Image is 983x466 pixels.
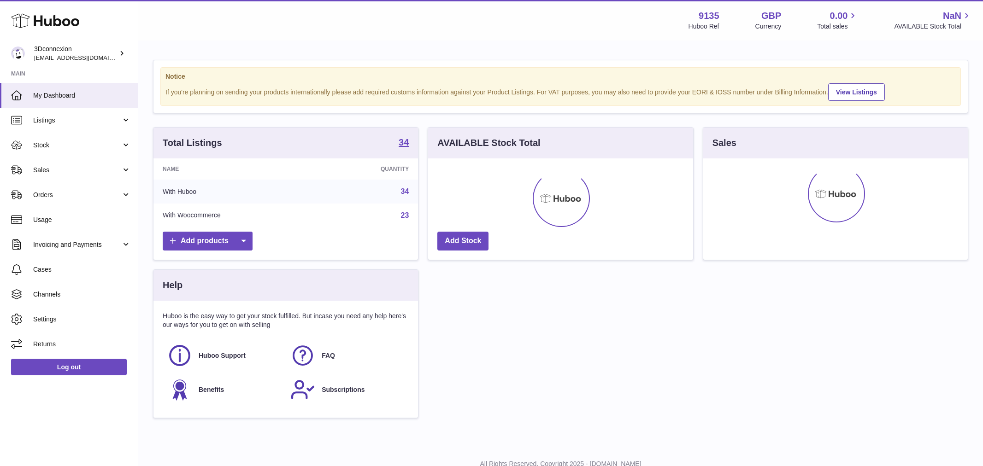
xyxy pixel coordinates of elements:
img: internalAdmin-9135@internal.huboo.com [11,47,25,60]
span: NaN [943,10,961,22]
a: 34 [399,138,409,149]
td: With Huboo [153,180,318,204]
td: With Woocommerce [153,204,318,227]
span: My Dashboard [33,91,131,100]
strong: 9135 [699,10,719,22]
a: Add products [163,232,253,250]
a: Huboo Support [167,343,281,368]
a: NaN AVAILABLE Stock Total [894,10,972,31]
strong: GBP [761,10,781,22]
h3: Total Listings [163,137,222,149]
span: Usage [33,216,131,224]
strong: Notice [165,72,956,81]
div: Currency [755,22,782,31]
span: Total sales [817,22,858,31]
a: Benefits [167,377,281,402]
span: Invoicing and Payments [33,240,121,249]
span: Settings [33,315,131,324]
span: Cases [33,265,131,274]
th: Name [153,158,318,180]
span: Subscriptions [322,385,365,394]
a: 0.00 Total sales [817,10,858,31]
a: 34 [401,187,409,195]
span: 0.00 [830,10,848,22]
h3: Help [163,279,182,291]
h3: Sales [712,137,736,149]
span: Stock [33,141,121,150]
span: [EMAIL_ADDRESS][DOMAIN_NAME] [34,54,135,61]
a: Subscriptions [290,377,404,402]
div: If you're planning on sending your products internationally please add required customs informati... [165,82,956,101]
a: Log out [11,359,127,375]
a: Add Stock [437,232,489,250]
span: Listings [33,116,121,125]
strong: 34 [399,138,409,147]
span: Channels [33,290,131,299]
span: AVAILABLE Stock Total [894,22,972,31]
span: Returns [33,340,131,349]
span: FAQ [322,351,335,360]
div: Huboo Ref [689,22,719,31]
a: 23 [401,211,409,219]
span: Huboo Support [199,351,246,360]
a: View Listings [828,83,885,101]
span: Sales [33,166,121,175]
th: Quantity [318,158,418,180]
p: Huboo is the easy way to get your stock fulfilled. But incase you need any help here's our ways f... [163,312,409,329]
span: Benefits [199,385,224,394]
div: 3Dconnexion [34,45,117,62]
h3: AVAILABLE Stock Total [437,137,540,149]
a: FAQ [290,343,404,368]
span: Orders [33,191,121,199]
